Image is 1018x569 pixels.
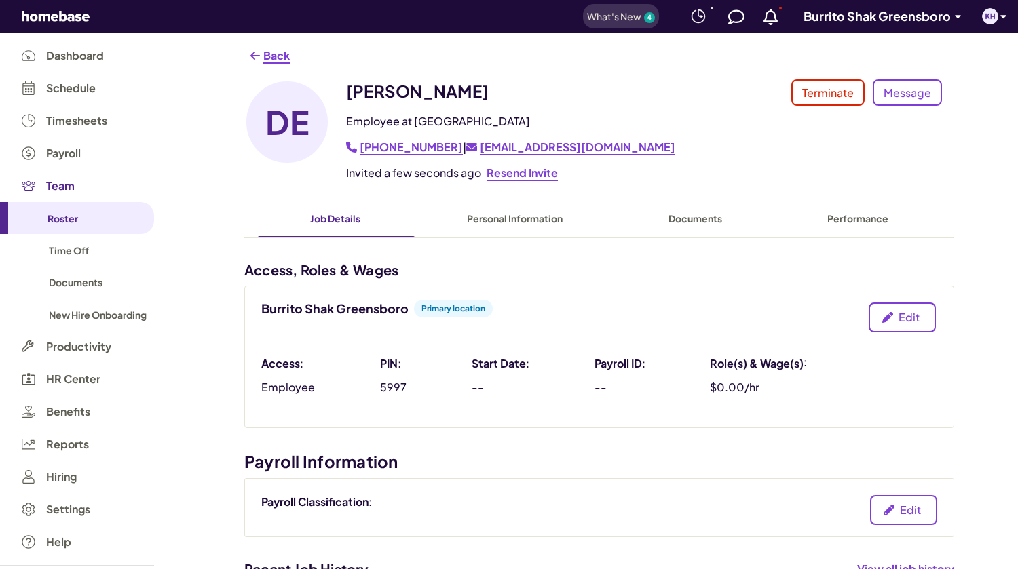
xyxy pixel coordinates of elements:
[791,79,865,106] button: Terminate
[258,200,415,237] a: Job Details
[46,340,111,353] span: Productivity
[587,10,641,22] span: What's New
[487,166,558,180] a: Resend Invite
[797,213,919,224] div: Performance
[261,302,409,315] span: Burrito Shak Greensboro
[804,8,951,24] span: Burrito Shak Greensboro
[644,12,655,23] a: 4
[346,113,954,130] p: Employee at [GEOGRAPHIC_DATA]
[414,302,493,315] span: Primary location
[261,355,300,372] p: Access
[261,355,380,372] div: :
[49,244,89,256] span: Time Off
[46,503,90,515] span: Settings
[46,180,75,192] span: Team
[244,260,398,280] h3: Access, Roles & Wages
[46,438,89,450] span: Reports
[466,140,675,154] a: [EMAIL_ADDRESS][DOMAIN_NAME]
[647,13,652,21] text: 4
[261,380,380,394] p: Employee
[46,536,71,548] span: Help
[263,49,290,62] span: Back
[415,200,617,237] a: Personal Information
[775,200,941,237] a: Performance
[690,8,706,24] img: svg+xml;base64,PHN2ZyB4bWxucz0iaHR0cDovL3d3dy53My5vcmcvMjAwMC9zdmciIHdpZHRoPSIyNCIgaGVpZ2h0PSIyNC...
[380,380,472,394] p: 5997
[639,213,753,224] div: Documents
[595,355,711,372] div: :
[982,8,998,24] img: avatar
[244,79,330,165] div: DE
[595,355,642,372] p: Payroll ID
[261,494,369,509] span: Payroll Classification
[710,355,804,372] p: Role(s) & Wage(s)
[869,302,936,332] button: Edit
[802,85,854,101] p: Terminate
[414,300,493,317] div: Primary location
[884,85,931,101] p: Message
[899,309,920,326] p: Edit
[380,355,472,372] div: :
[280,213,392,224] div: Job Details
[380,355,398,372] p: PIN
[49,309,147,321] span: New Hire Onboarding
[710,380,937,394] p: $0.00/hr
[46,471,77,483] span: Hiring
[250,49,290,62] a: Back
[346,165,481,181] p: Invited a few seconds ago
[346,140,954,154] div: |
[472,355,595,372] div: :
[346,140,463,154] a: [PHONE_NUMBER]
[480,140,675,154] span: [EMAIL_ADDRESS][DOMAIN_NAME]
[46,115,107,127] span: Timesheets
[22,11,90,22] svg: Homebase Logo
[360,140,463,154] span: [PHONE_NUMBER]
[48,212,78,224] span: Roster
[346,79,489,102] h2: [PERSON_NAME]
[616,200,775,237] a: Documents
[46,406,90,418] span: Benefits
[472,380,595,394] p: --
[49,276,102,288] span: Documents
[437,213,595,224] div: Personal Information
[873,79,942,106] button: Message
[710,355,937,372] div: :
[870,495,937,525] button: Edit
[46,147,81,159] span: Payroll
[46,82,96,94] span: Schedule
[244,450,954,473] h2: Payroll Information
[261,495,430,508] div: :
[46,50,104,62] span: Dashboard
[46,373,100,385] span: HR Center
[472,355,526,372] p: Start Date
[900,502,921,518] p: Edit
[583,4,659,28] button: What's New 4
[595,380,711,394] p: --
